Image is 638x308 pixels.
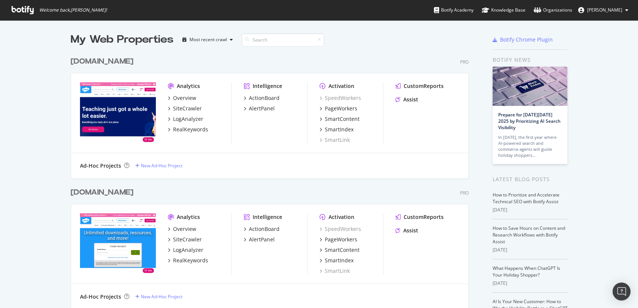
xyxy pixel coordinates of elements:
[173,236,202,243] div: SiteCrawler
[244,94,280,102] a: ActionBoard
[141,293,182,300] div: New Ad-Hoc Project
[320,105,357,112] a: PageWorkers
[39,7,107,13] span: Welcome back, [PERSON_NAME] !
[460,190,469,196] div: Pro
[493,225,565,245] a: How to Save Hours on Content and Research Workflows with Botify Assist
[168,126,208,133] a: RealKeywords
[325,105,357,112] div: PageWorkers
[498,112,561,131] a: Prepare for [DATE][DATE] 2025 by Prioritizing AI Search Visibility
[482,6,525,14] div: Knowledge Base
[173,115,203,123] div: LogAnalyzer
[395,227,418,234] a: Assist
[168,225,196,233] a: Overview
[325,115,360,123] div: SmartContent
[325,246,360,254] div: SmartContent
[135,162,182,169] a: New Ad-Hoc Project
[80,82,156,143] img: www.twinkl.com.au
[173,257,208,264] div: RealKeywords
[325,257,354,264] div: SmartIndex
[249,105,275,112] div: AlertPanel
[71,32,173,47] div: My Web Properties
[177,82,200,90] div: Analytics
[534,6,572,14] div: Organizations
[242,33,324,46] input: Search
[80,162,121,170] div: Ad-Hoc Projects
[173,126,208,133] div: RealKeywords
[189,37,227,42] div: Most recent crawl
[179,34,236,46] button: Most recent crawl
[572,4,634,16] button: [PERSON_NAME]
[173,246,203,254] div: LogAnalyzer
[249,94,280,102] div: ActionBoard
[320,94,361,102] a: SpeedWorkers
[329,82,354,90] div: Activation
[71,56,136,67] a: [DOMAIN_NAME]
[404,82,444,90] div: CustomReports
[80,213,156,274] img: twinkl.co.uk
[244,105,275,112] a: AlertPanel
[168,105,202,112] a: SiteCrawler
[253,82,282,90] div: Intelligence
[434,6,474,14] div: Botify Academy
[325,126,354,133] div: SmartIndex
[71,187,136,198] a: [DOMAIN_NAME]
[404,213,444,221] div: CustomReports
[253,213,282,221] div: Intelligence
[460,59,469,65] div: Pro
[173,105,202,112] div: SiteCrawler
[493,280,568,287] div: [DATE]
[168,115,203,123] a: LogAnalyzer
[493,36,553,43] a: Botify Chrome Plugin
[168,246,203,254] a: LogAnalyzer
[498,134,562,158] div: In [DATE], the first year where AI-powered search and commerce agents will guide holiday shoppers…
[320,257,354,264] a: SmartIndex
[587,7,622,13] span: Paul Beer
[395,82,444,90] a: CustomReports
[493,265,560,278] a: What Happens When ChatGPT Is Your Holiday Shopper?
[249,225,280,233] div: ActionBoard
[403,227,418,234] div: Assist
[493,192,560,205] a: How to Prioritize and Accelerate Technical SEO with Botify Assist
[71,187,133,198] div: [DOMAIN_NAME]
[141,162,182,169] div: New Ad-Hoc Project
[244,236,275,243] a: AlertPanel
[168,257,208,264] a: RealKeywords
[329,213,354,221] div: Activation
[320,225,361,233] a: SpeedWorkers
[320,115,360,123] a: SmartContent
[613,283,631,301] div: Open Intercom Messenger
[493,175,568,183] div: Latest Blog Posts
[80,293,121,301] div: Ad-Hoc Projects
[71,56,133,67] div: [DOMAIN_NAME]
[173,94,196,102] div: Overview
[493,247,568,253] div: [DATE]
[493,207,568,213] div: [DATE]
[249,236,275,243] div: AlertPanel
[493,67,567,106] img: Prepare for Black Friday 2025 by Prioritizing AI Search Visibility
[168,94,196,102] a: Overview
[320,236,357,243] a: PageWorkers
[135,293,182,300] a: New Ad-Hoc Project
[173,225,196,233] div: Overview
[320,136,350,144] a: SmartLink
[325,236,357,243] div: PageWorkers
[320,267,350,275] a: SmartLink
[493,56,568,64] div: Botify news
[500,36,553,43] div: Botify Chrome Plugin
[244,225,280,233] a: ActionBoard
[395,213,444,221] a: CustomReports
[320,126,354,133] a: SmartIndex
[168,236,202,243] a: SiteCrawler
[177,213,200,221] div: Analytics
[320,246,360,254] a: SmartContent
[395,96,418,103] a: Assist
[403,96,418,103] div: Assist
